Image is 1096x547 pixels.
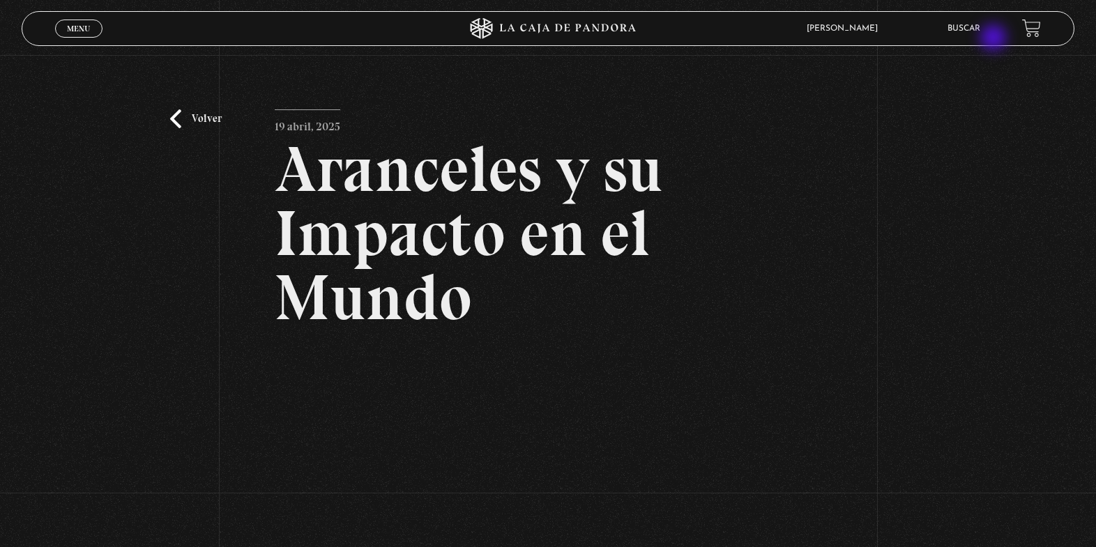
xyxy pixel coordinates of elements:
span: [PERSON_NAME] [800,24,892,33]
h2: Aranceles y su Impacto en el Mundo [275,137,822,330]
span: Cerrar [62,36,95,45]
span: Menu [67,24,90,33]
a: View your shopping cart [1022,19,1041,38]
a: Buscar [947,24,980,33]
a: Volver [170,109,222,128]
p: 19 abril, 2025 [275,109,340,137]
